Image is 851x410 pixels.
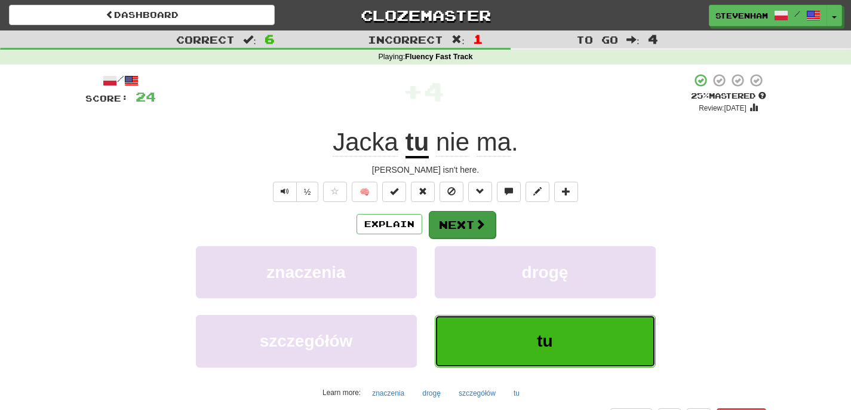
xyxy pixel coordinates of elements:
small: Review: [DATE] [699,104,746,112]
span: 24 [136,89,156,104]
div: [PERSON_NAME] isn't here. [85,164,766,176]
button: Add to collection (alt+a) [554,182,578,202]
button: drogę [435,246,656,298]
small: Learn more: [322,388,361,397]
button: Favorite sentence (alt+f) [323,182,347,202]
span: Score: [85,93,128,103]
button: ½ [296,182,319,202]
span: nie [436,128,469,157]
div: Text-to-speech controls [271,182,319,202]
span: 1 [473,32,483,46]
div: Mastered [691,91,766,102]
strong: Fluency Fast Track [405,53,472,61]
button: 🧠 [352,182,377,202]
a: Dashboard [9,5,275,25]
a: stevenham / [709,5,827,26]
u: tu [405,128,429,158]
span: 25 % [691,91,709,100]
button: znaczenia [196,246,417,298]
button: tu [435,315,656,367]
div: / [85,73,156,88]
span: Correct [176,33,235,45]
span: Incorrect [368,33,443,45]
a: Clozemaster [293,5,558,26]
span: : [626,35,640,45]
button: szczegółów [452,384,502,402]
span: 4 [423,76,444,106]
span: Jacka [333,128,398,157]
button: szczegółów [196,315,417,367]
span: + [403,73,423,109]
span: znaczenia [266,263,345,282]
button: tu [507,384,526,402]
button: Discuss sentence (alt+u) [497,182,521,202]
span: : [451,35,465,45]
span: : [243,35,256,45]
span: 6 [265,32,275,46]
span: ma [477,128,511,157]
button: Edit sentence (alt+d) [526,182,549,202]
span: To go [576,33,618,45]
button: znaczenia [365,384,411,402]
span: / [794,10,800,18]
button: Reset to 0% Mastered (alt+r) [411,182,435,202]
span: . [429,128,518,157]
button: Grammar (alt+g) [468,182,492,202]
span: stevenham [715,10,768,21]
button: drogę [416,384,447,402]
span: drogę [522,263,569,282]
button: Next [429,211,496,238]
span: 4 [648,32,658,46]
span: szczegółów [260,332,353,350]
button: Explain [357,214,422,234]
button: Play sentence audio (ctl+space) [273,182,297,202]
button: Set this sentence to 100% Mastered (alt+m) [382,182,406,202]
span: tu [537,332,552,350]
button: Ignore sentence (alt+i) [440,182,463,202]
